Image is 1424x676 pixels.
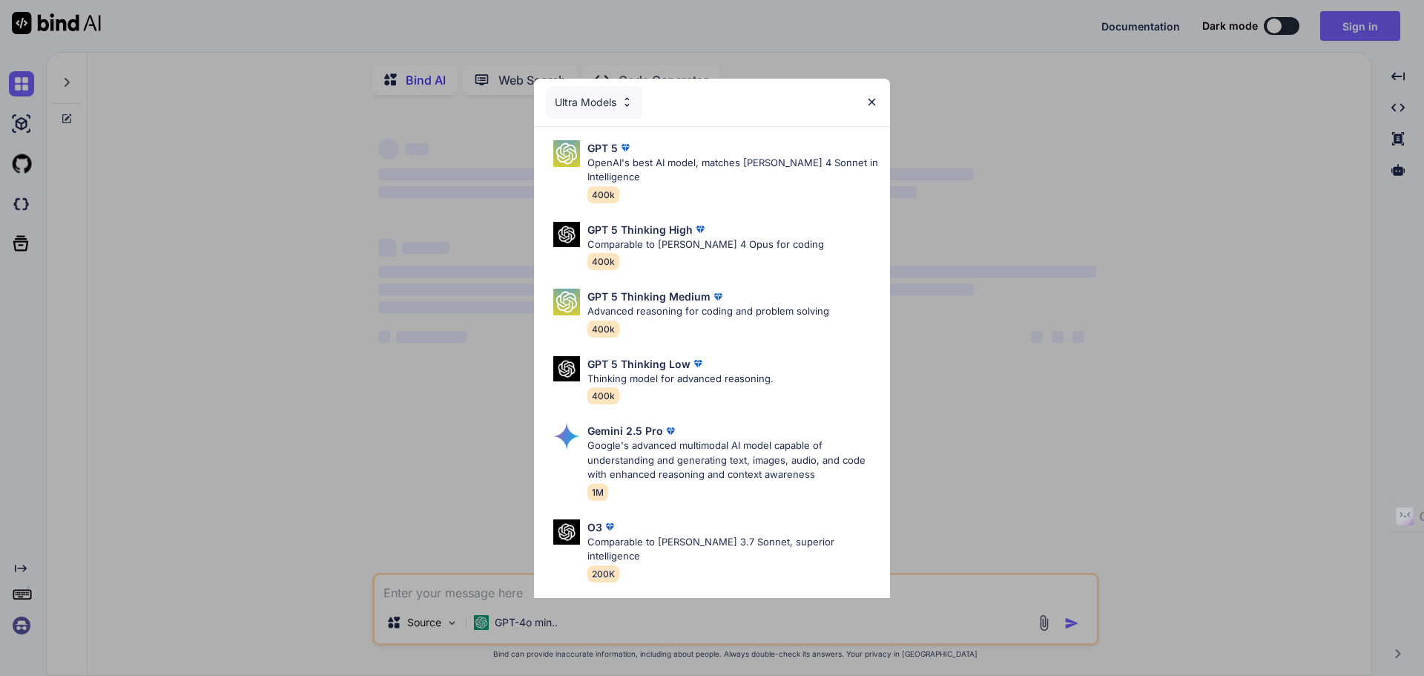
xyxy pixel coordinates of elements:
[866,96,878,108] img: close
[587,565,619,583] span: 200K
[587,253,619,270] span: 400k
[587,484,608,501] span: 1M
[553,423,580,450] img: Pick Models
[587,222,693,237] p: GPT 5 Thinking High
[587,289,711,304] p: GPT 5 Thinking Medium
[587,304,829,319] p: Advanced reasoning for coding and problem solving
[587,372,774,387] p: Thinking model for advanced reasoning.
[587,535,878,564] p: Comparable to [PERSON_NAME] 3.7 Sonnet, superior intelligence
[587,156,878,185] p: OpenAI's best AI model, matches [PERSON_NAME] 4 Sonnet in Intelligence
[587,140,618,156] p: GPT 5
[553,519,580,545] img: Pick Models
[711,289,725,304] img: premium
[587,321,619,338] span: 400k
[663,424,678,439] img: premium
[553,140,580,167] img: Pick Models
[553,289,580,315] img: Pick Models
[618,140,633,155] img: premium
[587,519,602,535] p: O3
[546,86,642,119] div: Ultra Models
[553,356,580,382] img: Pick Models
[690,356,705,371] img: premium
[587,237,824,252] p: Comparable to [PERSON_NAME] 4 Opus for coding
[587,186,619,203] span: 400k
[693,222,708,237] img: premium
[602,519,617,534] img: premium
[553,222,580,248] img: Pick Models
[587,439,878,482] p: Google's advanced multimodal AI model capable of understanding and generating text, images, audio...
[587,356,690,372] p: GPT 5 Thinking Low
[587,423,663,439] p: Gemini 2.5 Pro
[621,96,633,108] img: Pick Models
[587,387,619,404] span: 400k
